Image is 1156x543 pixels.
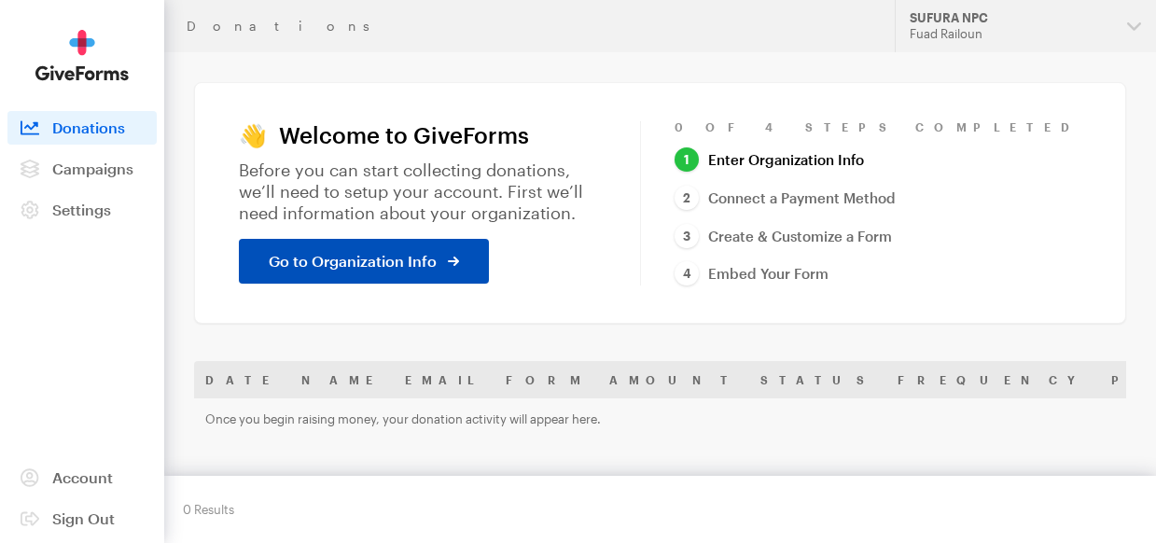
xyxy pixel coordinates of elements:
[7,111,157,145] a: Donations
[7,502,157,536] a: Sign Out
[194,361,290,398] th: Date
[910,10,1112,26] div: SUFURA NPC
[7,461,157,494] a: Account
[675,147,864,173] a: Enter Organization Info
[675,186,896,211] a: Connect a Payment Method
[239,122,606,148] h1: 👋 Welcome to GiveForms
[675,119,1081,134] div: 0 of 4 Steps Completed
[494,361,598,398] th: Form
[239,239,489,284] a: Go to Organization Info
[290,361,394,398] th: Name
[35,30,129,81] img: GiveForms
[269,250,437,272] span: Go to Organization Info
[52,509,115,527] span: Sign Out
[239,160,606,224] p: Before you can start collecting donations, we’ll need to setup your account. First we’ll need inf...
[886,361,1100,398] th: Frequency
[910,26,1112,42] div: Fuad Railoun
[675,224,892,249] a: Create & Customize a Form
[52,201,111,218] span: Settings
[7,152,157,186] a: Campaigns
[52,118,125,136] span: Donations
[394,361,494,398] th: Email
[183,494,234,524] div: 0 Results
[52,160,133,177] span: Campaigns
[675,261,829,286] a: Embed Your Form
[52,468,113,486] span: Account
[7,193,157,227] a: Settings
[749,361,886,398] th: Status
[598,361,749,398] th: Amount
